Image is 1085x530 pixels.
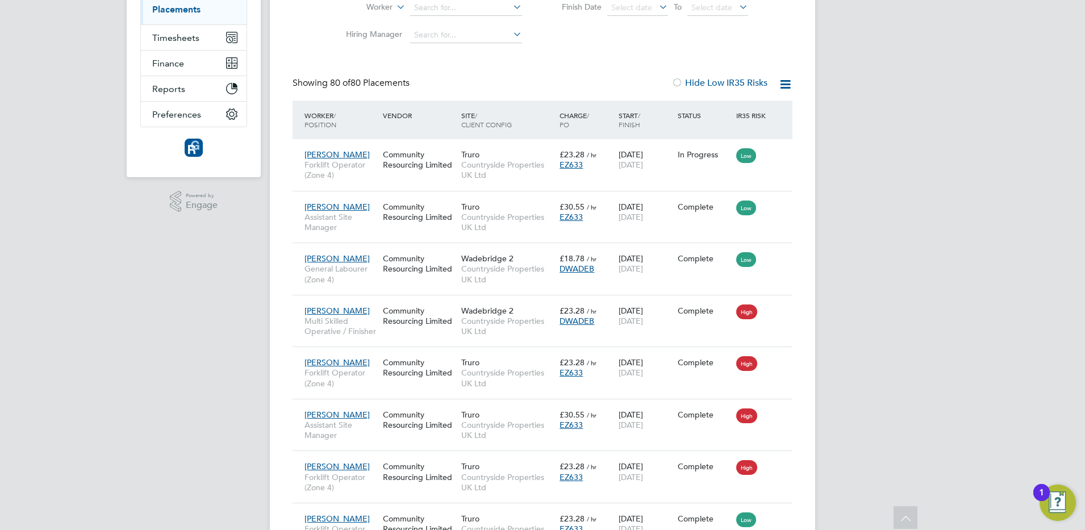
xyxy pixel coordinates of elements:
[550,2,602,12] label: Finish Date
[560,212,583,222] span: EZ633
[616,300,675,332] div: [DATE]
[587,515,596,523] span: / hr
[304,212,377,232] span: Assistant Site Manager
[330,77,350,89] span: 80 of
[560,306,585,316] span: £23.28
[557,105,616,135] div: Charge
[380,196,458,228] div: Community Resourcing Limited
[678,253,731,264] div: Complete
[736,201,756,215] span: Low
[304,472,377,493] span: Forklift Operator (Zone 4)
[736,356,757,371] span: High
[461,253,514,264] span: Wadebridge 2
[380,300,458,332] div: Community Resourcing Limited
[560,357,585,368] span: £23.28
[587,307,596,315] span: / hr
[619,316,643,326] span: [DATE]
[560,253,585,264] span: £18.78
[304,253,370,264] span: [PERSON_NAME]
[410,27,522,43] input: Search for...
[587,203,596,211] span: / hr
[304,357,370,368] span: [PERSON_NAME]
[678,202,731,212] div: Complete
[671,77,767,89] label: Hide Low IR35 Risks
[304,149,370,160] span: [PERSON_NAME]
[678,410,731,420] div: Complete
[461,420,554,440] span: Countryside Properties UK Ltd
[302,105,380,135] div: Worker
[337,29,402,39] label: Hiring Manager
[304,514,370,524] span: [PERSON_NAME]
[736,408,757,423] span: High
[302,403,792,413] a: [PERSON_NAME]Assistant Site ManagerCommunity Resourcing LimitedTruroCountryside Properties UK Ltd...
[152,109,201,120] span: Preferences
[330,77,410,89] span: 80 Placements
[380,404,458,436] div: Community Resourcing Limited
[736,512,756,527] span: Low
[461,306,514,316] span: Wadebridge 2
[1039,493,1044,507] div: 1
[304,160,377,180] span: Forklift Operator (Zone 4)
[560,149,585,160] span: £23.28
[461,212,554,232] span: Countryside Properties UK Ltd
[560,160,583,170] span: EZ633
[302,507,792,517] a: [PERSON_NAME]Forklift Operator (Zone 4)Community Resourcing LimitedTruroCountryside Properties UK...
[560,514,585,524] span: £23.28
[560,410,585,420] span: £30.55
[736,148,756,163] span: Low
[691,2,732,12] span: Select date
[186,201,218,210] span: Engage
[302,195,792,205] a: [PERSON_NAME]Assistant Site ManagerCommunity Resourcing LimitedTruroCountryside Properties UK Ltd...
[380,352,458,383] div: Community Resourcing Limited
[302,299,792,309] a: [PERSON_NAME]Multi Skilled Operative / FinisherCommunity Resourcing LimitedWadebridge 2Countrysid...
[304,420,377,440] span: Assistant Site Manager
[152,32,199,43] span: Timesheets
[619,212,643,222] span: [DATE]
[461,264,554,284] span: Countryside Properties UK Ltd
[461,514,479,524] span: Truro
[461,202,479,212] span: Truro
[461,368,554,388] span: Countryside Properties UK Ltd
[293,77,412,89] div: Showing
[619,368,643,378] span: [DATE]
[380,105,458,126] div: Vendor
[587,151,596,159] span: / hr
[1040,485,1076,521] button: Open Resource Center, 1 new notification
[678,514,731,524] div: Complete
[616,248,675,279] div: [DATE]
[152,4,201,15] a: Placements
[302,351,792,361] a: [PERSON_NAME]Forklift Operator (Zone 4)Community Resourcing LimitedTruroCountryside Properties UK...
[152,58,184,69] span: Finance
[560,472,583,482] span: EZ633
[736,304,757,319] span: High
[302,143,792,153] a: [PERSON_NAME]Forklift Operator (Zone 4)Community Resourcing LimitedTruroCountryside Properties UK...
[186,191,218,201] span: Powered by
[678,357,731,368] div: Complete
[736,460,757,475] span: High
[461,410,479,420] span: Truro
[560,316,594,326] span: DWADEB
[185,139,203,157] img: resourcinggroup-logo-retina.png
[675,105,734,126] div: Status
[616,352,675,383] div: [DATE]
[304,410,370,420] span: [PERSON_NAME]
[461,316,554,336] span: Countryside Properties UK Ltd
[733,105,773,126] div: IR35 Risk
[736,252,756,267] span: Low
[587,358,596,367] span: / hr
[619,160,643,170] span: [DATE]
[304,202,370,212] span: [PERSON_NAME]
[461,149,479,160] span: Truro
[616,456,675,487] div: [DATE]
[380,456,458,487] div: Community Resourcing Limited
[327,2,393,13] label: Worker
[619,264,643,274] span: [DATE]
[461,472,554,493] span: Countryside Properties UK Ltd
[380,144,458,176] div: Community Resourcing Limited
[461,111,512,129] span: / Client Config
[560,264,594,274] span: DWADEB
[304,461,370,471] span: [PERSON_NAME]
[302,455,792,465] a: [PERSON_NAME]Forklift Operator (Zone 4)Community Resourcing LimitedTruroCountryside Properties UK...
[141,76,247,101] button: Reports
[587,411,596,419] span: / hr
